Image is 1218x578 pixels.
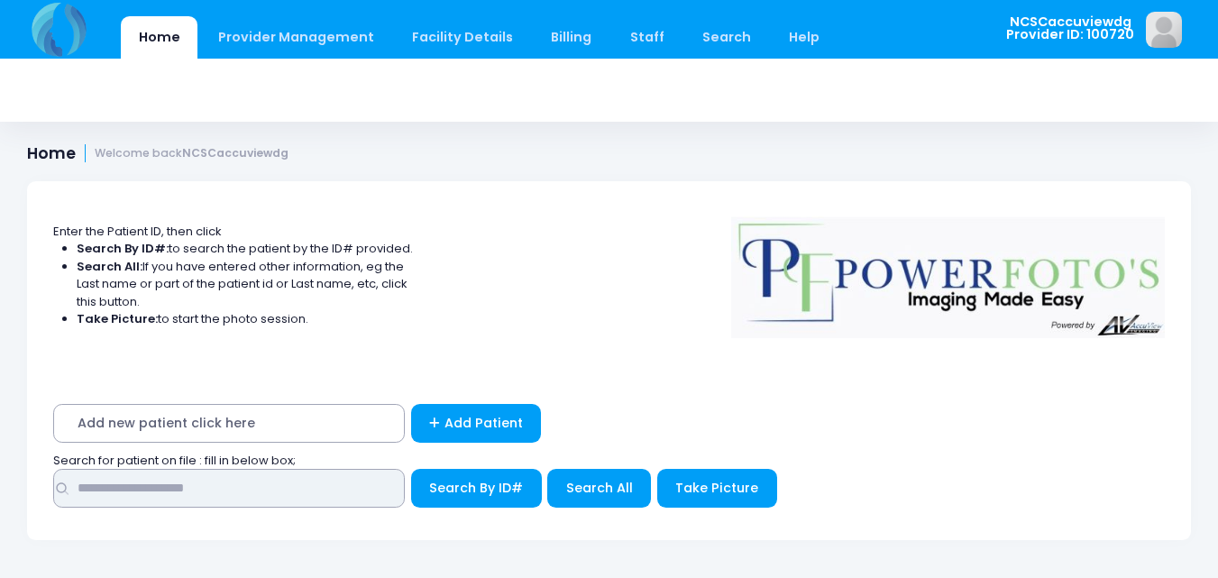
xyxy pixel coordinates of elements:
[566,479,633,497] span: Search All
[547,469,651,508] button: Search All
[53,404,405,443] span: Add new patient click here
[534,16,609,59] a: Billing
[77,240,169,257] strong: Search By ID#:
[429,479,523,497] span: Search By ID#
[1146,12,1182,48] img: image
[200,16,391,59] a: Provider Management
[27,144,288,163] h1: Home
[675,479,758,497] span: Take Picture
[53,452,296,469] span: Search for patient on file : fill in below box;
[612,16,682,59] a: Staff
[95,147,288,161] small: Welcome back
[723,205,1174,338] img: Logo
[657,469,777,508] button: Take Picture
[77,310,414,328] li: to start the photo session.
[77,310,158,327] strong: Take Picture:
[395,16,531,59] a: Facility Details
[121,16,197,59] a: Home
[411,404,542,443] a: Add Patient
[77,258,142,275] strong: Search All:
[684,16,768,59] a: Search
[772,16,838,59] a: Help
[411,469,542,508] button: Search By ID#
[53,223,222,240] span: Enter the Patient ID, then click
[77,258,414,311] li: If you have entered other information, eg the Last name or part of the patient id or Last name, e...
[1006,15,1134,41] span: NCSCaccuviewdg Provider ID: 100720
[77,240,414,258] li: to search the patient by the ID# provided.
[182,145,288,161] strong: NCSCaccuviewdg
